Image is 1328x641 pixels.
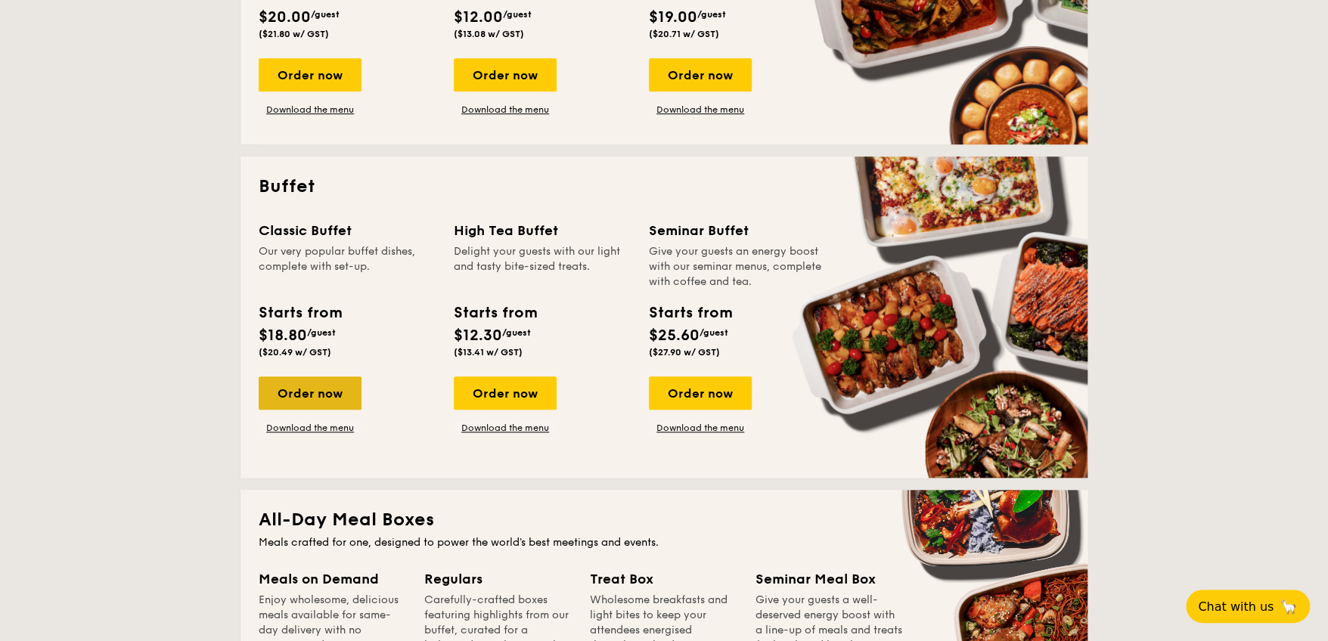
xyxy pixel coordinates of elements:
span: ($20.71 w/ GST) [649,29,719,39]
div: Order now [454,58,557,91]
div: Classic Buffet [259,220,436,241]
span: /guest [311,9,340,20]
span: 🦙 [1280,598,1298,615]
h2: All-Day Meal Boxes [259,508,1069,532]
a: Download the menu [649,422,752,434]
a: Download the menu [454,422,557,434]
div: Order now [259,376,361,410]
span: ($13.41 w/ GST) [454,347,523,358]
span: Chat with us [1198,599,1274,614]
a: Download the menu [259,104,361,116]
div: Our very popular buffet dishes, complete with set-up. [259,244,436,290]
span: ($20.49 w/ GST) [259,347,331,358]
span: $12.00 [454,8,503,26]
span: $12.30 [454,327,502,345]
span: $19.00 [649,8,697,26]
div: Order now [649,376,752,410]
span: ($27.90 w/ GST) [649,347,720,358]
span: $18.80 [259,327,307,345]
span: $20.00 [259,8,311,26]
div: Starts from [454,302,536,324]
span: $25.60 [649,327,700,345]
span: ($13.08 w/ GST) [454,29,524,39]
span: /guest [502,327,531,338]
a: Download the menu [649,104,752,116]
div: Delight your guests with our light and tasty bite-sized treats. [454,244,631,290]
div: Meals crafted for one, designed to power the world's best meetings and events. [259,535,1069,550]
div: Meals on Demand [259,568,406,590]
span: /guest [503,9,532,20]
a: Download the menu [259,422,361,434]
div: Starts from [259,302,341,324]
span: /guest [697,9,726,20]
button: Chat with us🦙 [1186,590,1310,623]
h2: Buffet [259,175,1069,199]
span: /guest [700,327,728,338]
div: Seminar Buffet [649,220,826,241]
div: Regulars [424,568,572,590]
a: Download the menu [454,104,557,116]
div: Order now [649,58,752,91]
span: /guest [307,327,336,338]
div: Give your guests an energy boost with our seminar menus, complete with coffee and tea. [649,244,826,290]
span: ($21.80 w/ GST) [259,29,329,39]
div: Seminar Meal Box [756,568,903,590]
div: Treat Box [590,568,737,590]
div: High Tea Buffet [454,220,631,241]
div: Order now [259,58,361,91]
div: Order now [454,376,557,410]
div: Starts from [649,302,731,324]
